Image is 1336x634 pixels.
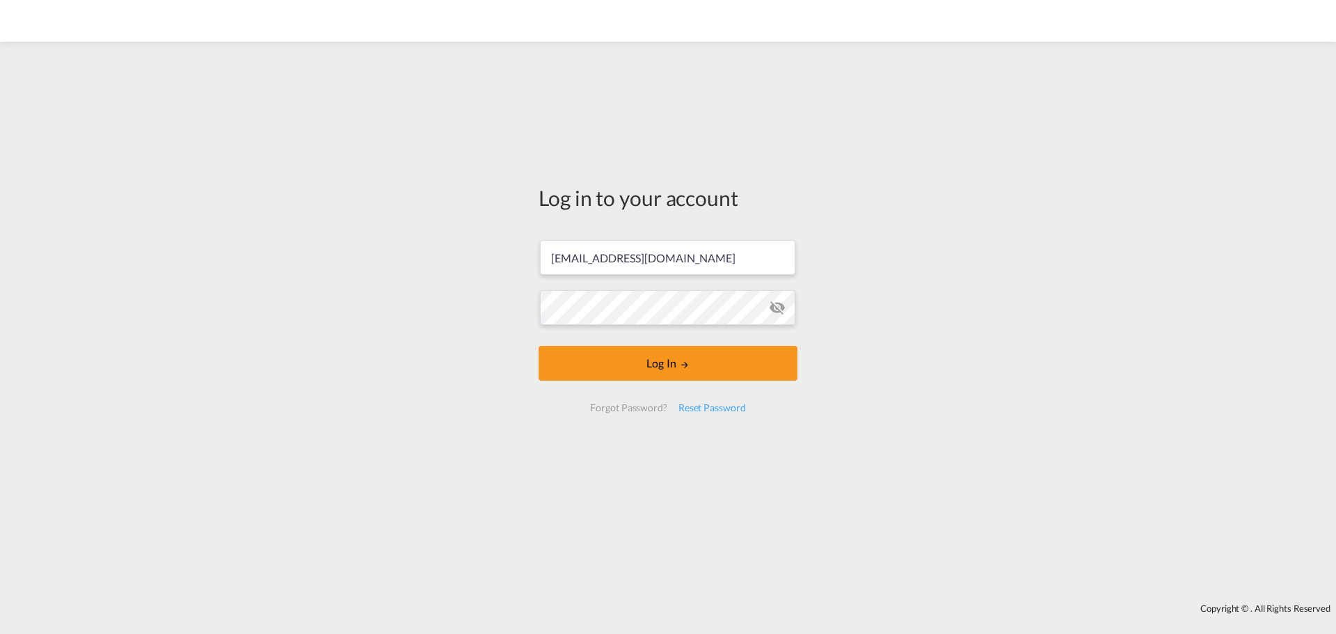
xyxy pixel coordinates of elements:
[584,395,672,420] div: Forgot Password?
[539,183,797,212] div: Log in to your account
[673,395,751,420] div: Reset Password
[540,240,795,275] input: Enter email/phone number
[539,346,797,381] button: LOGIN
[769,299,786,316] md-icon: icon-eye-off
